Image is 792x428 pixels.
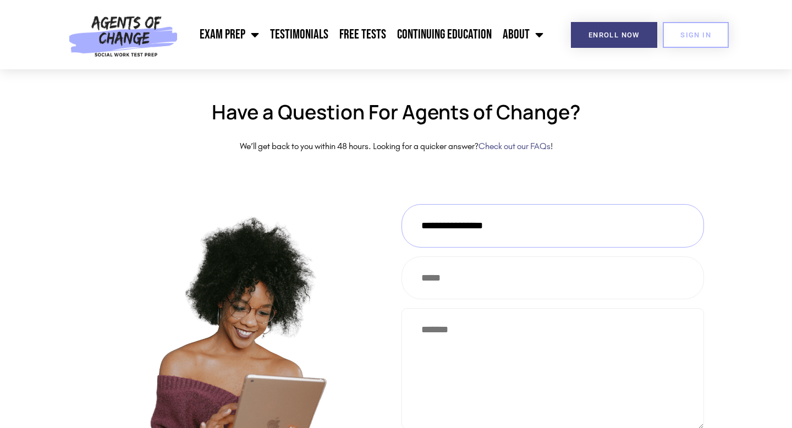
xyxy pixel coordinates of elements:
[265,21,334,48] a: Testimonials
[334,21,392,48] a: Free Tests
[588,31,640,39] span: Enroll Now
[663,22,729,48] a: SIGN IN
[680,31,711,39] span: SIGN IN
[194,21,265,48] a: Exam Prep
[88,102,704,122] h2: Have a Question For Agents of Change?
[88,139,704,155] center: We’ll get back to you within 48 hours. Looking for a quicker answer? !
[479,141,551,151] a: Check out our FAQs
[571,22,657,48] a: Enroll Now
[497,21,549,48] a: About
[183,21,549,48] nav: Menu
[392,21,497,48] a: Continuing Education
